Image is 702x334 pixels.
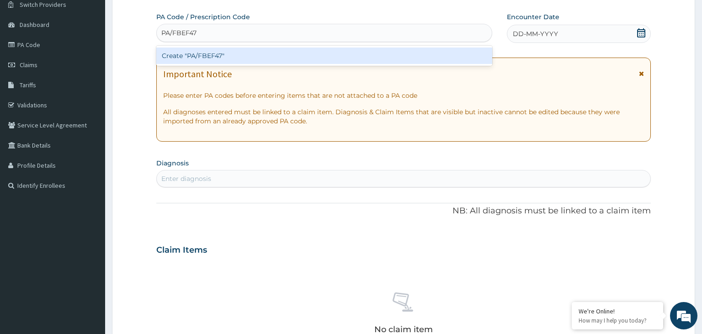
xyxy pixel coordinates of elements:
p: How may I help you today? [579,317,656,324]
label: Diagnosis [156,159,189,168]
div: We're Online! [579,307,656,315]
span: Claims [20,61,37,69]
span: DD-MM-YYYY [513,29,558,38]
p: Please enter PA codes before entering items that are not attached to a PA code [163,91,644,100]
div: Chat with us now [48,51,154,63]
h1: Important Notice [163,69,232,79]
p: All diagnoses entered must be linked to a claim item. Diagnosis & Claim Items that are visible bu... [163,107,644,126]
span: Tariffs [20,81,36,89]
div: Minimize live chat window [150,5,172,27]
h3: Claim Items [156,245,207,255]
div: Enter diagnosis [161,174,211,183]
div: Create "PA/FBEF47" [156,48,493,64]
img: d_794563401_company_1708531726252_794563401 [17,46,37,69]
p: No claim item [374,325,433,334]
span: We're online! [53,106,126,198]
label: Encounter Date [507,12,559,21]
p: NB: All diagnosis must be linked to a claim item [156,205,651,217]
textarea: Type your message and hit 'Enter' [5,230,174,262]
label: PA Code / Prescription Code [156,12,250,21]
span: Switch Providers [20,0,66,9]
span: Dashboard [20,21,49,29]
